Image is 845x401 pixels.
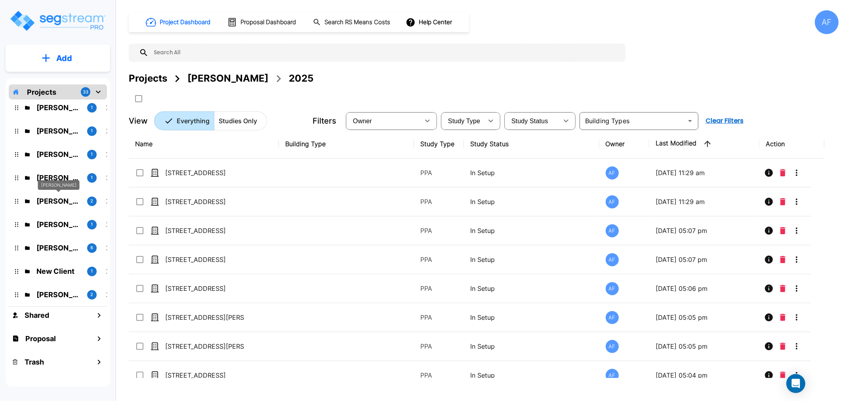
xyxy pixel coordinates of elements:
button: More-Options [789,367,805,383]
button: Delete [777,194,789,210]
p: Raizy Rosenblum [36,126,81,136]
button: Proposal Dashboard [224,14,300,31]
h1: Shared [25,310,49,321]
p: [DATE] 05:07 pm [656,255,753,264]
p: Moishy Spira [36,172,81,183]
div: 2025 [289,71,313,86]
p: [DATE] 05:05 pm [656,313,753,322]
div: Platform [154,111,267,130]
p: PPA [420,313,458,322]
p: PPA [420,226,458,235]
p: Abe Berkowitz [36,289,81,300]
span: Owner [353,118,372,124]
p: 1 [91,151,93,158]
p: [DATE] 11:29 am [656,197,753,206]
p: 2 [91,198,93,204]
p: [STREET_ADDRESS][PERSON_NAME][PERSON_NAME] [165,313,244,322]
th: Action [759,130,824,158]
button: Info [761,194,777,210]
p: Add [56,52,72,64]
button: Everything [154,111,214,130]
button: More-Options [789,309,805,325]
p: [STREET_ADDRESS] [165,197,244,206]
div: Projects [129,71,167,86]
button: Clear Filters [702,113,747,129]
p: 1 [91,268,93,275]
button: Delete [777,281,789,296]
div: Select [347,110,420,132]
button: Info [761,252,777,267]
p: In Setup [470,168,593,178]
th: Name [129,130,279,158]
div: AF [815,10,839,34]
button: Delete [777,223,789,239]
p: [DATE] 11:29 am [656,168,753,178]
button: SelectAll [131,91,147,107]
p: 1 [91,128,93,134]
button: Delete [777,252,789,267]
button: Info [761,338,777,354]
p: [STREET_ADDRESS][PERSON_NAME] [165,342,244,351]
h1: Project Dashboard [160,18,210,27]
p: 1 [91,104,93,111]
p: [STREET_ADDRESS] [165,168,244,178]
th: Owner [599,130,649,158]
p: In Setup [470,342,593,351]
button: Help Center [404,15,455,30]
button: Delete [777,309,789,325]
button: Add [6,47,110,70]
p: Yiddy Tyrnauer [36,102,81,113]
button: Info [761,309,777,325]
button: Search RS Means Costs [310,15,395,30]
p: In Setup [470,370,593,380]
button: More-Options [789,194,805,210]
h1: Proposal Dashboard [240,18,296,27]
p: PPA [420,197,458,206]
p: In Setup [470,284,593,293]
div: AF [606,195,619,208]
p: PPA [420,168,458,178]
p: [DATE] 05:05 pm [656,342,753,351]
p: In Setup [470,255,593,264]
p: View [129,115,148,127]
p: 6 [91,244,93,251]
div: [PERSON_NAME] [38,180,80,190]
p: [DATE] 05:07 pm [656,226,753,235]
button: Project Dashboard [143,13,215,31]
button: Delete [777,165,789,181]
p: [STREET_ADDRESS] [165,226,244,235]
button: Delete [777,338,789,354]
button: More-Options [789,223,805,239]
p: Taoufik Lahrache [36,219,81,230]
p: Christopher Ballesteros [36,149,81,160]
div: AF [606,340,619,353]
span: Study Status [511,118,548,124]
p: Chesky Perl [36,243,81,253]
p: 2 [91,291,93,298]
div: AF [606,253,619,266]
p: PPA [420,284,458,293]
th: Study Type [414,130,464,158]
p: PPA [420,342,458,351]
img: Logo [9,10,106,32]
div: AF [606,369,619,382]
p: 1 [91,221,93,228]
p: [DATE] 05:06 pm [656,284,753,293]
p: Studies Only [219,116,257,126]
th: Study Status [464,130,599,158]
div: Open Intercom Messenger [786,374,805,393]
p: [STREET_ADDRESS] [165,370,244,380]
p: Bruce Teitelbaum [36,196,81,206]
div: AF [606,282,619,295]
button: Open [685,115,696,126]
p: Projects [27,87,56,97]
div: Select [506,110,558,132]
input: Building Types [582,115,683,126]
button: Studies Only [214,111,267,130]
div: AF [606,166,619,179]
p: In Setup [470,313,593,322]
button: More-Options [789,338,805,354]
button: More-Options [789,252,805,267]
th: Building Type [279,130,414,158]
p: 1 [91,174,93,181]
